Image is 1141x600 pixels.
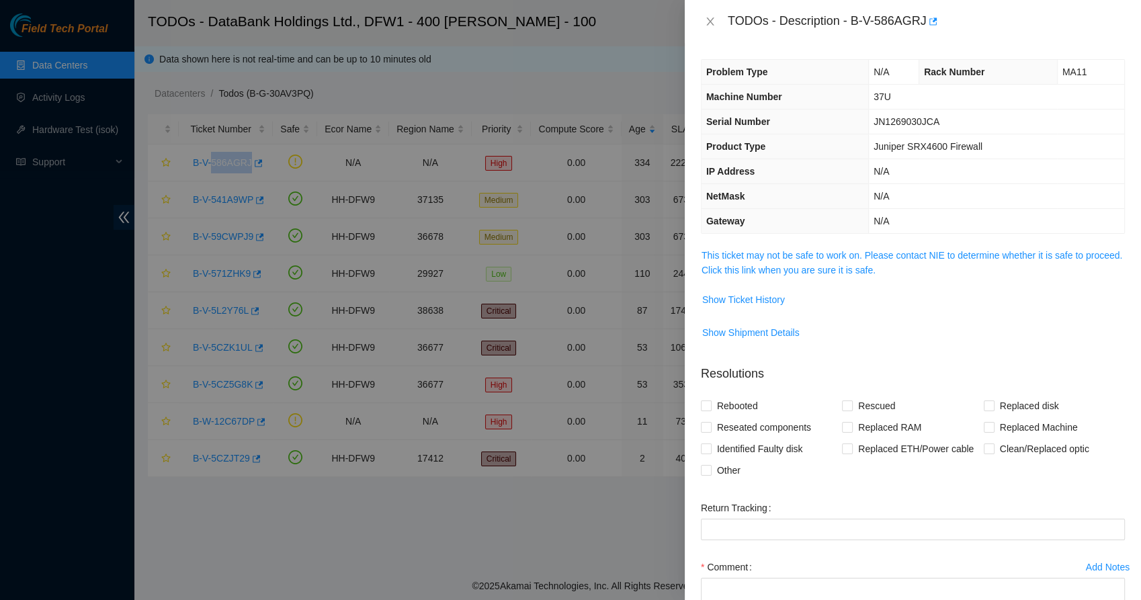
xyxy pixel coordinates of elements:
[853,438,979,460] span: Replaced ETH/Power cable
[705,16,716,27] span: close
[1062,67,1087,77] span: MA11
[706,191,745,202] span: NetMask
[728,11,1125,32] div: TODOs - Description - B-V-586AGRJ
[702,325,800,340] span: Show Shipment Details
[706,141,765,152] span: Product Type
[712,395,763,417] span: Rebooted
[701,519,1125,540] input: Return Tracking
[995,417,1083,438] span: Replaced Machine
[1086,562,1130,572] div: Add Notes
[702,250,1122,275] a: This ticket may not be safe to work on. Please contact NIE to determine whether it is safe to pro...
[874,216,889,226] span: N/A
[995,438,1095,460] span: Clean/Replaced optic
[701,15,720,28] button: Close
[712,417,816,438] span: Reseated components
[706,67,768,77] span: Problem Type
[995,395,1064,417] span: Replaced disk
[874,191,889,202] span: N/A
[874,67,889,77] span: N/A
[853,395,900,417] span: Rescued
[706,166,755,177] span: IP Address
[712,460,746,481] span: Other
[702,322,800,343] button: Show Shipment Details
[706,91,782,102] span: Machine Number
[701,556,757,578] label: Comment
[706,216,745,226] span: Gateway
[874,141,982,152] span: Juniper SRX4600 Firewall
[853,417,927,438] span: Replaced RAM
[701,497,777,519] label: Return Tracking
[702,289,786,310] button: Show Ticket History
[702,292,785,307] span: Show Ticket History
[874,91,891,102] span: 37U
[874,116,939,127] span: JN1269030JCA
[924,67,984,77] span: Rack Number
[874,166,889,177] span: N/A
[706,116,770,127] span: Serial Number
[1085,556,1130,578] button: Add Notes
[701,354,1125,383] p: Resolutions
[712,438,808,460] span: Identified Faulty disk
